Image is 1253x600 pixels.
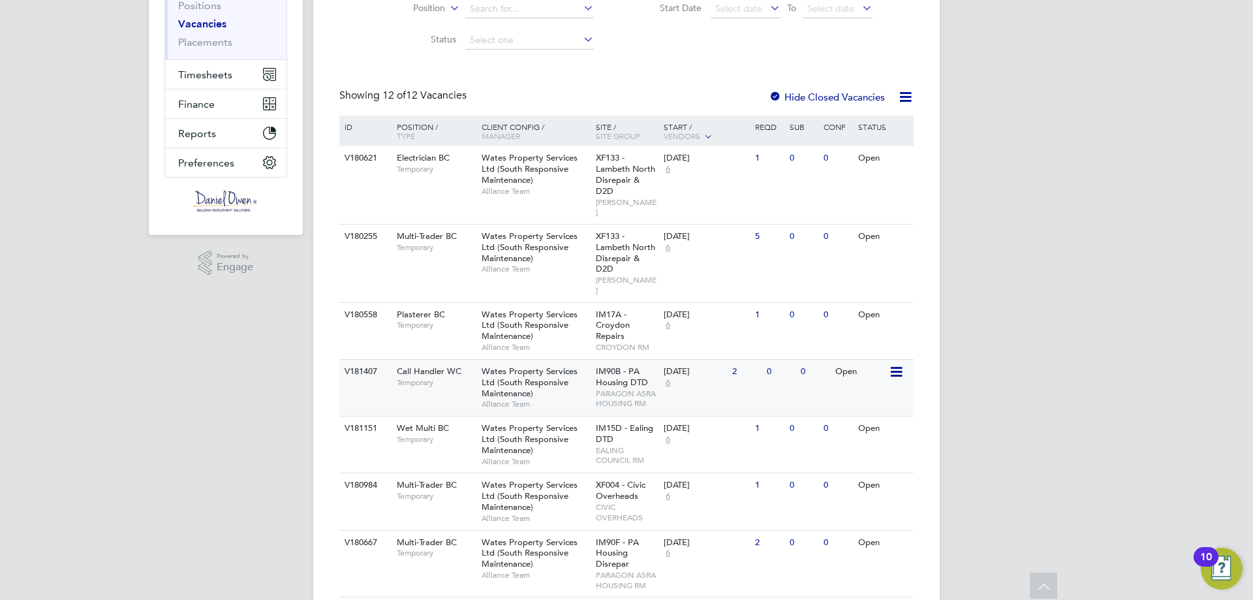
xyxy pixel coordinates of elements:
[786,116,820,138] div: Sub
[855,116,912,138] div: Status
[729,360,763,384] div: 2
[596,366,648,388] span: IM90B - PA Housing DTD
[664,537,749,548] div: [DATE]
[664,164,672,175] span: 6
[381,33,456,45] label: Status
[397,422,449,434] span: Wet Multi BC
[482,422,578,456] span: Wates Property Services Ltd (South Responsive Maintenance)
[752,225,786,249] div: 5
[820,116,854,138] div: Conf
[382,89,467,102] span: 12 Vacancies
[341,116,387,138] div: ID
[596,570,658,590] span: PARAGON ASRA HOUSING RM
[165,89,286,118] button: Finance
[596,309,630,342] span: IM17A - Croydon Repairs
[664,423,749,434] div: [DATE]
[341,146,387,170] div: V180621
[786,225,820,249] div: 0
[397,152,450,163] span: Electrician BC
[387,116,478,147] div: Position /
[855,225,912,249] div: Open
[397,377,475,388] span: Temporary
[664,131,700,141] span: Vendors
[715,3,762,14] span: Select date
[786,531,820,555] div: 0
[397,309,445,320] span: Plasterer BC
[178,157,234,169] span: Preferences
[596,479,645,501] span: XF004 - Civic Overheads
[752,473,786,497] div: 1
[397,242,475,253] span: Temporary
[178,69,232,81] span: Timesheets
[820,417,854,441] div: 0
[482,479,578,513] span: Wates Property Services Ltd (South Responsive Maintenance)
[596,502,658,522] span: CIVIC OVERHEADS
[478,116,593,147] div: Client Config /
[626,2,702,14] label: Start Date
[341,225,387,249] div: V180255
[397,479,457,490] span: Multi-Trader BC
[178,18,226,30] a: Vacancies
[664,309,749,321] div: [DATE]
[178,36,232,48] a: Placements
[341,360,387,384] div: V181407
[482,399,589,409] span: Alliance Team
[164,191,287,212] a: Go to home page
[664,480,749,491] div: [DATE]
[596,388,658,409] span: PARAGON ASRA HOUSING RM
[198,251,254,276] a: Powered byEngage
[596,230,655,275] span: XF133 - Lambeth North Disrepair & D2D
[664,320,672,331] span: 6
[807,3,854,14] span: Select date
[820,531,854,555] div: 0
[397,230,457,242] span: Multi-Trader BC
[752,531,786,555] div: 2
[165,148,286,177] button: Preferences
[217,251,253,262] span: Powered by
[660,116,752,148] div: Start /
[855,303,912,327] div: Open
[482,186,589,197] span: Alliance Team
[832,360,889,384] div: Open
[596,537,639,570] span: IM90F - PA Housing Disrepar
[769,91,885,103] label: Hide Closed Vacancies
[397,434,475,445] span: Temporary
[465,31,594,50] input: Select one
[397,537,457,548] span: Multi-Trader BC
[855,146,912,170] div: Open
[855,531,912,555] div: Open
[820,473,854,497] div: 0
[178,98,215,110] span: Finance
[664,231,749,242] div: [DATE]
[341,531,387,555] div: V180667
[482,264,589,274] span: Alliance Team
[596,131,640,141] span: Site Group
[397,131,415,141] span: Type
[596,275,658,295] span: [PERSON_NAME]
[664,153,749,164] div: [DATE]
[165,60,286,89] button: Timesheets
[482,152,578,185] span: Wates Property Services Ltd (South Responsive Maintenance)
[596,197,658,217] span: [PERSON_NAME]
[178,127,216,140] span: Reports
[165,119,286,148] button: Reports
[596,445,658,466] span: EALING COUNCIL RM
[664,491,672,502] span: 6
[1201,548,1243,590] button: Open Resource Center, 10 new notifications
[482,513,589,524] span: Alliance Team
[764,360,797,384] div: 0
[664,434,672,445] span: 6
[752,417,786,441] div: 1
[482,309,578,342] span: Wates Property Services Ltd (South Responsive Maintenance)
[786,146,820,170] div: 0
[664,366,726,377] div: [DATE]
[397,320,475,330] span: Temporary
[482,537,578,570] span: Wates Property Services Ltd (South Responsive Maintenance)
[397,366,461,377] span: Call Handler WC
[397,491,475,501] span: Temporary
[482,456,589,467] span: Alliance Team
[482,570,589,580] span: Alliance Team
[217,262,253,273] span: Engage
[482,131,520,141] span: Manager
[341,417,387,441] div: V181151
